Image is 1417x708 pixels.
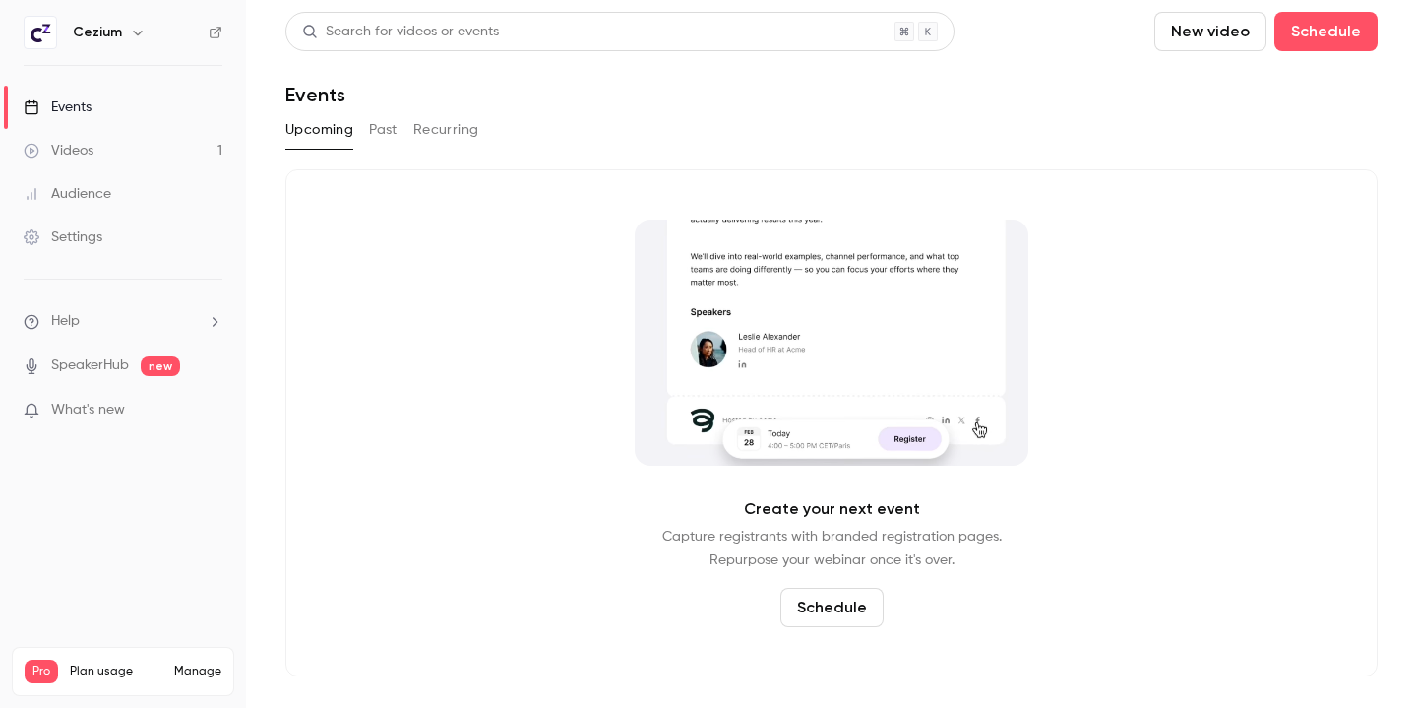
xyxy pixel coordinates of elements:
[1274,12,1378,51] button: Schedule
[24,184,111,204] div: Audience
[51,355,129,376] a: SpeakerHub
[24,311,222,332] li: help-dropdown-opener
[70,664,162,679] span: Plan usage
[369,114,398,146] button: Past
[51,311,80,332] span: Help
[24,97,92,117] div: Events
[73,23,122,42] h6: Cezium
[744,497,920,521] p: Create your next event
[24,227,102,247] div: Settings
[25,17,56,48] img: Cezium
[174,664,221,679] a: Manage
[24,141,93,161] div: Videos
[141,356,180,376] span: new
[285,114,353,146] button: Upcoming
[285,83,345,106] h1: Events
[662,525,1002,572] p: Capture registrants with branded registration pages. Repurpose your webinar once it's over.
[1154,12,1266,51] button: New video
[413,114,479,146] button: Recurring
[51,400,125,420] span: What's new
[25,660,58,683] span: Pro
[302,22,499,42] div: Search for videos or events
[199,402,222,419] iframe: Noticeable Trigger
[780,588,884,627] button: Schedule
